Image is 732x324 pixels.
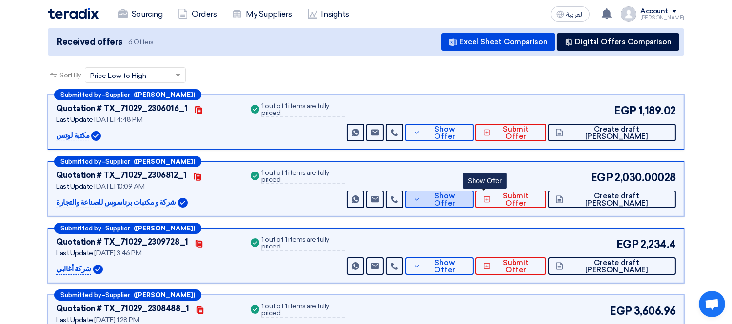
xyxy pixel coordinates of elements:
[621,6,636,22] img: profile_test.png
[423,192,466,207] span: Show Offer
[91,131,101,141] img: Verified Account
[591,170,613,186] span: EGP
[300,3,357,25] a: Insights
[640,15,684,20] div: [PERSON_NAME]
[475,124,546,141] button: Submit Offer
[493,259,538,274] span: Submit Offer
[493,192,538,207] span: Submit Offer
[638,103,676,119] span: 1,189.02
[261,103,344,117] div: 1 out of 1 items are fully priced
[548,191,676,208] button: Create draft [PERSON_NAME]
[105,225,130,231] span: Supplier
[105,158,130,165] span: Supplier
[60,158,101,165] span: Submitted by
[557,33,679,51] button: Digital Offers Comparison
[634,303,676,319] span: 3,606.96
[57,36,122,49] span: Received offers
[134,158,195,165] b: ([PERSON_NAME])
[614,170,676,186] span: 2,030.00028
[54,156,201,167] div: –
[54,89,201,100] div: –
[134,292,195,298] b: ([PERSON_NAME])
[261,170,344,184] div: 1 out of 1 items are fully priced
[441,33,555,51] button: Excel Sheet Comparison
[566,11,584,18] span: العربية
[56,264,91,275] p: شركة أغاابي
[475,191,546,208] button: Submit Offer
[548,257,676,275] button: Create draft [PERSON_NAME]
[56,130,89,142] p: مكتبة لوتس
[493,126,538,140] span: Submit Offer
[423,259,466,274] span: Show Offer
[405,191,474,208] button: Show Offer
[56,303,189,315] div: Quotation # TX_71029_2308488_1
[261,303,344,318] div: 1 out of 1 items are fully priced
[48,8,99,19] img: Teradix logo
[56,197,176,209] p: شركة و مكتبات برناسوس للصناعة والتجارة
[105,92,130,98] span: Supplier
[224,3,299,25] a: My Suppliers
[128,38,154,47] span: 6 Offers
[614,103,636,119] span: EGP
[405,257,474,275] button: Show Offer
[134,225,195,231] b: ([PERSON_NAME])
[261,236,344,251] div: 1 out of 1 items are fully priced
[56,316,93,324] span: Last Update
[134,92,195,98] b: ([PERSON_NAME])
[54,223,201,234] div: –
[60,92,101,98] span: Submitted by
[170,3,224,25] a: Orders
[566,126,668,140] span: Create draft [PERSON_NAME]
[90,71,146,81] span: Price Low to High
[93,265,103,274] img: Verified Account
[94,249,141,257] span: [DATE] 3:46 PM
[640,7,668,16] div: Account
[60,225,101,231] span: Submitted by
[60,292,101,298] span: Submitted by
[94,182,144,191] span: [DATE] 10:09 AM
[56,103,188,114] div: Quotation # TX_71029_2306016_1
[56,236,188,248] div: Quotation # TX_71029_2309728_1
[548,124,676,141] button: Create draft [PERSON_NAME]
[566,192,668,207] span: Create draft [PERSON_NAME]
[178,198,188,208] img: Verified Account
[699,291,725,317] a: Open chat
[551,6,590,22] button: العربية
[110,3,170,25] a: Sourcing
[566,259,668,274] span: Create draft [PERSON_NAME]
[616,236,639,252] span: EGP
[463,173,507,189] div: Show Offer
[56,182,93,191] span: Last Update
[640,236,676,252] span: 2,234.4
[56,170,187,181] div: Quotation # TX_71029_2306812_1
[610,303,632,319] span: EGP
[59,70,81,80] span: Sort By
[94,115,142,124] span: [DATE] 4:48 PM
[54,289,201,301] div: –
[56,249,93,257] span: Last Update
[56,115,93,124] span: Last Update
[105,292,130,298] span: Supplier
[94,316,139,324] span: [DATE] 1:28 PM
[405,124,474,141] button: Show Offer
[475,257,546,275] button: Submit Offer
[423,126,466,140] span: Show Offer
